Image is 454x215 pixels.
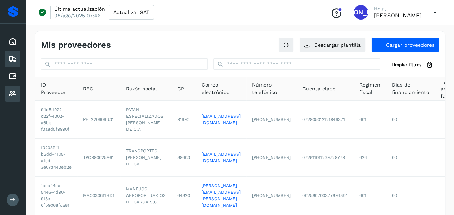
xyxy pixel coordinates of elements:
span: Número telefónico [252,81,291,96]
h4: Mis proveedores [41,40,111,50]
span: RFC [83,85,93,93]
td: PATAN ESPECIALIZADOS [PERSON_NAME] DE C.V. [120,101,172,139]
td: 64820 [172,177,196,214]
span: Régimen fiscal [359,81,380,96]
span: Razón social [126,85,157,93]
td: 60 [386,177,435,214]
td: 1cec44ea-5446-4d90-918e-6fb9068fca81 [35,177,77,214]
td: MANEJOS AEROPORTUARIOS DE CARGA S.C. [120,177,172,214]
span: [PHONE_NUMBER] [252,117,291,122]
button: Limpiar filtros [386,58,439,72]
button: Cargar proveedores [371,37,439,52]
td: 072811011239729779 [297,139,354,177]
div: Inicio [5,34,20,50]
td: 91690 [172,101,196,139]
span: [PHONE_NUMBER] [252,155,291,160]
span: Actualizar SAT [113,10,149,15]
div: Proveedores [5,86,20,102]
td: 60 [386,101,435,139]
td: MAC030611HD1 [77,177,120,214]
span: Limpiar filtros [392,62,421,68]
td: 60 [386,139,435,177]
td: 072905012121946371 [297,101,354,139]
span: CP [177,85,184,93]
td: 94d5d922-c22f-4302-a6bc-f3a8d5f9990f [35,101,77,139]
span: Días de financiamiento [392,81,429,96]
td: f32039f1-b3dd-4105-a1ed-3e07a443eb2e [35,139,77,177]
p: Última actualización [54,6,105,12]
td: 601 [354,101,386,139]
td: TRANSPORTES [PERSON_NAME] DE CV [120,139,172,177]
td: PET220606U31 [77,101,120,139]
span: ID Proveedor [41,81,72,96]
td: 89603 [172,139,196,177]
a: [EMAIL_ADDRESS][DOMAIN_NAME] [202,114,241,125]
td: 624 [354,139,386,177]
span: Cuenta clabe [302,85,336,93]
p: 08/ago/2025 07:46 [54,12,101,19]
button: Actualizar SAT [109,5,154,20]
span: Correo electrónico [202,81,241,96]
span: [PHONE_NUMBER] [252,193,291,198]
td: TPO990625A61 [77,139,120,177]
p: Hola, [374,6,422,12]
a: [PERSON_NAME][EMAIL_ADDRESS][PERSON_NAME][DOMAIN_NAME] [202,183,241,208]
td: 601 [354,177,386,214]
td: 002580700377894864 [297,177,354,214]
div: Embarques [5,51,20,67]
button: Descargar plantilla [299,37,366,52]
p: Jaime Amaro [374,12,422,19]
div: Cuentas por pagar [5,68,20,84]
a: [EMAIL_ADDRESS][DOMAIN_NAME] [202,152,241,163]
